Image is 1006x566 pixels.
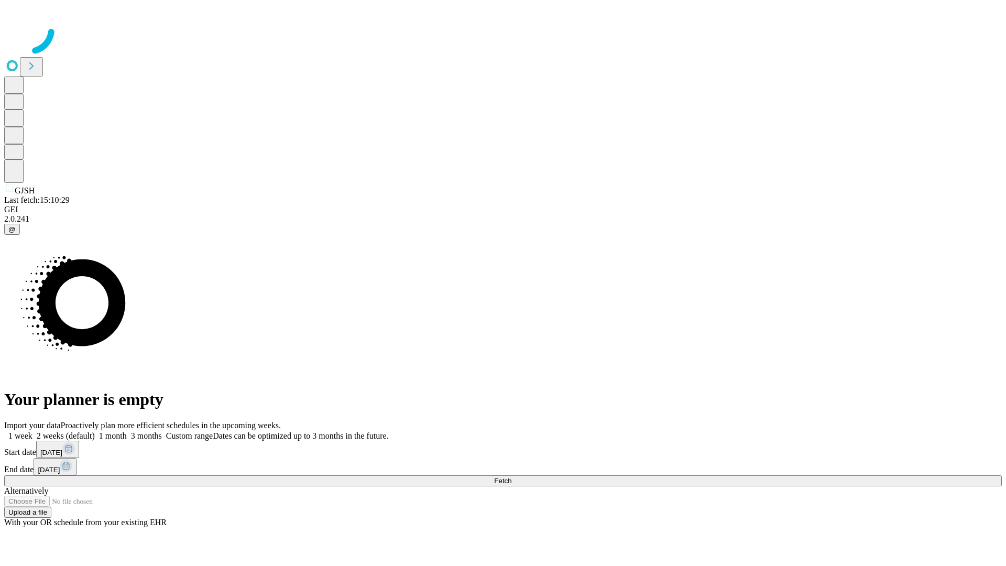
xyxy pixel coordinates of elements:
[37,431,95,440] span: 2 weeks (default)
[4,205,1002,214] div: GEI
[494,477,511,485] span: Fetch
[61,421,281,430] span: Proactively plan more efficient schedules in the upcoming weeks.
[4,224,20,235] button: @
[99,431,127,440] span: 1 month
[4,486,48,495] span: Alternatively
[8,225,16,233] span: @
[15,186,35,195] span: GJSH
[4,214,1002,224] div: 2.0.241
[4,441,1002,458] div: Start date
[4,507,51,518] button: Upload a file
[4,421,61,430] span: Import your data
[4,195,70,204] span: Last fetch: 15:10:29
[213,431,388,440] span: Dates can be optimized up to 3 months in the future.
[4,458,1002,475] div: End date
[8,431,32,440] span: 1 week
[4,390,1002,409] h1: Your planner is empty
[36,441,79,458] button: [DATE]
[40,449,62,456] span: [DATE]
[38,466,60,474] span: [DATE]
[131,431,162,440] span: 3 months
[4,518,167,527] span: With your OR schedule from your existing EHR
[34,458,76,475] button: [DATE]
[4,475,1002,486] button: Fetch
[166,431,213,440] span: Custom range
